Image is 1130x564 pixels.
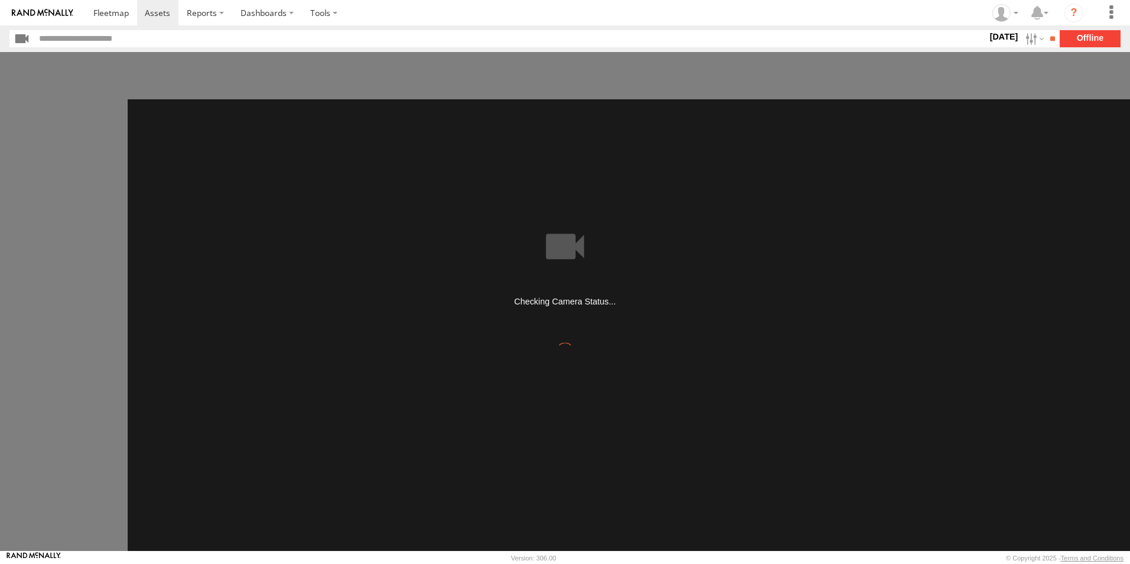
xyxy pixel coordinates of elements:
[988,4,1022,22] div: MANUEL HERNANDEZ
[987,30,1020,43] label: [DATE]
[1006,555,1123,562] div: © Copyright 2025 -
[1064,4,1083,22] i: ?
[511,555,556,562] div: Version: 306.00
[12,9,73,17] img: rand-logo.svg
[7,552,61,564] a: Visit our Website
[1021,30,1046,47] label: Search Filter Options
[1061,555,1123,562] a: Terms and Conditions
